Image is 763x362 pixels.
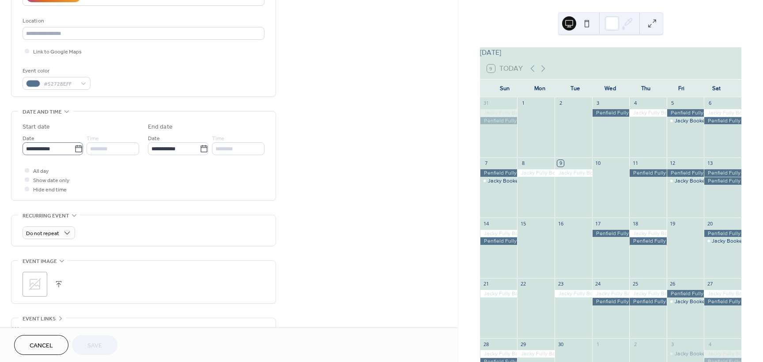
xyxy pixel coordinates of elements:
div: Penfield Fully Booked [704,177,741,185]
div: Jacky Fully Booked [517,350,555,358]
div: Jacky Booked PM [667,177,704,185]
button: Cancel [14,335,68,355]
div: 3 [669,341,676,347]
div: Jacky Fully Booked [555,169,592,177]
div: Jacky Booked PM [675,117,718,125]
span: Hide end time [33,185,67,194]
span: Date [23,134,34,143]
div: Location [23,16,263,26]
div: Penfield Fully Booked [480,237,517,245]
div: 26 [669,281,676,287]
div: 9 [557,160,564,167]
div: Jacky Fully Booked [592,290,630,297]
div: Penfield Fully Booked [480,117,517,125]
div: 27 [706,281,713,287]
div: Jacky Fully Booked [629,109,667,117]
div: Penfield Fully Booked [629,298,667,305]
div: Penfield Fully Booked [592,230,630,237]
span: #52728EFF [44,80,76,89]
div: 10 [595,160,601,167]
div: Jacky Fully Booked [480,109,517,117]
span: Event links [23,314,56,324]
span: Cancel [30,341,53,351]
div: Jacky Fully Booked [629,230,667,237]
div: 4 [632,100,638,107]
span: Show date only [33,176,69,185]
div: 11 [632,160,638,167]
div: 14 [483,220,489,227]
div: Jacky Booked PM [675,350,718,358]
span: Recurring event [23,211,69,221]
div: Penfield Fully Booked [667,169,704,177]
div: Penfield Fully Booked [704,230,741,237]
div: Wed [593,80,628,97]
div: 30 [557,341,564,347]
div: Penfield Fully Booked [704,169,741,177]
span: Date and time [23,107,62,117]
div: 6 [706,100,713,107]
div: Penfield Fully Booked [667,290,704,297]
div: Jacky Booked PM [488,177,531,185]
div: 18 [632,220,638,227]
span: Date [148,134,160,143]
div: 15 [520,220,526,227]
span: All day [33,167,49,176]
div: Start date [23,122,50,132]
div: Penfield Fully Booked [629,237,667,245]
div: 4 [706,341,713,347]
div: Sun [487,80,522,97]
div: 21 [483,281,489,287]
div: Jacky Fully Booked [555,290,592,297]
div: Jacky Fully Booked [629,290,667,297]
div: Jacky Fully Booked [480,350,517,358]
div: 29 [520,341,526,347]
div: Jacky Booked PM [667,350,704,358]
div: Penfield Fully Booked [592,109,630,117]
div: Penfield Fully Booked [667,109,704,117]
div: Jacky Booked PM [667,117,704,125]
div: Penfield Fully Booked [592,298,630,305]
div: [DATE] [480,47,741,58]
div: 25 [632,281,638,287]
div: Jacky Fully Booked [704,290,741,297]
div: Jacky Fully Booked [480,290,517,297]
div: Jacky Booked PM [480,177,517,185]
span: Link to Google Maps [33,47,82,57]
div: End date [148,122,173,132]
div: 1 [520,100,526,107]
div: Jacky Fully Booked [517,169,555,177]
div: ; [23,272,47,297]
span: Time [212,134,224,143]
div: 19 [669,220,676,227]
div: 1 [595,341,601,347]
div: Jacky Booked PM [675,298,718,305]
div: 3 [595,100,601,107]
div: 12 [669,160,676,167]
div: 13 [706,160,713,167]
div: 8 [520,160,526,167]
span: Do not repeat [26,229,59,239]
div: Penfield Fully Booked [480,169,517,177]
div: Sat [699,80,734,97]
div: 16 [557,220,564,227]
div: Jacky Booked PM [675,177,718,185]
div: 22 [520,281,526,287]
div: Mon [522,80,558,97]
div: Penfield Fully Booked [704,298,741,305]
div: 5 [669,100,676,107]
span: Time [87,134,99,143]
div: Fri [664,80,699,97]
div: 31 [483,100,489,107]
div: Event color [23,66,89,76]
div: Thu [628,80,664,97]
div: Jacky Booked PM [712,237,755,245]
div: 24 [595,281,601,287]
div: Jacky Fully Booked [704,350,741,358]
div: Penfield Fully Booked [704,117,741,125]
div: Jacky Booked PM [704,237,741,245]
div: ••• [11,318,276,337]
div: Jacky Fully Booked [704,109,741,117]
div: 7 [483,160,489,167]
div: 17 [595,220,601,227]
